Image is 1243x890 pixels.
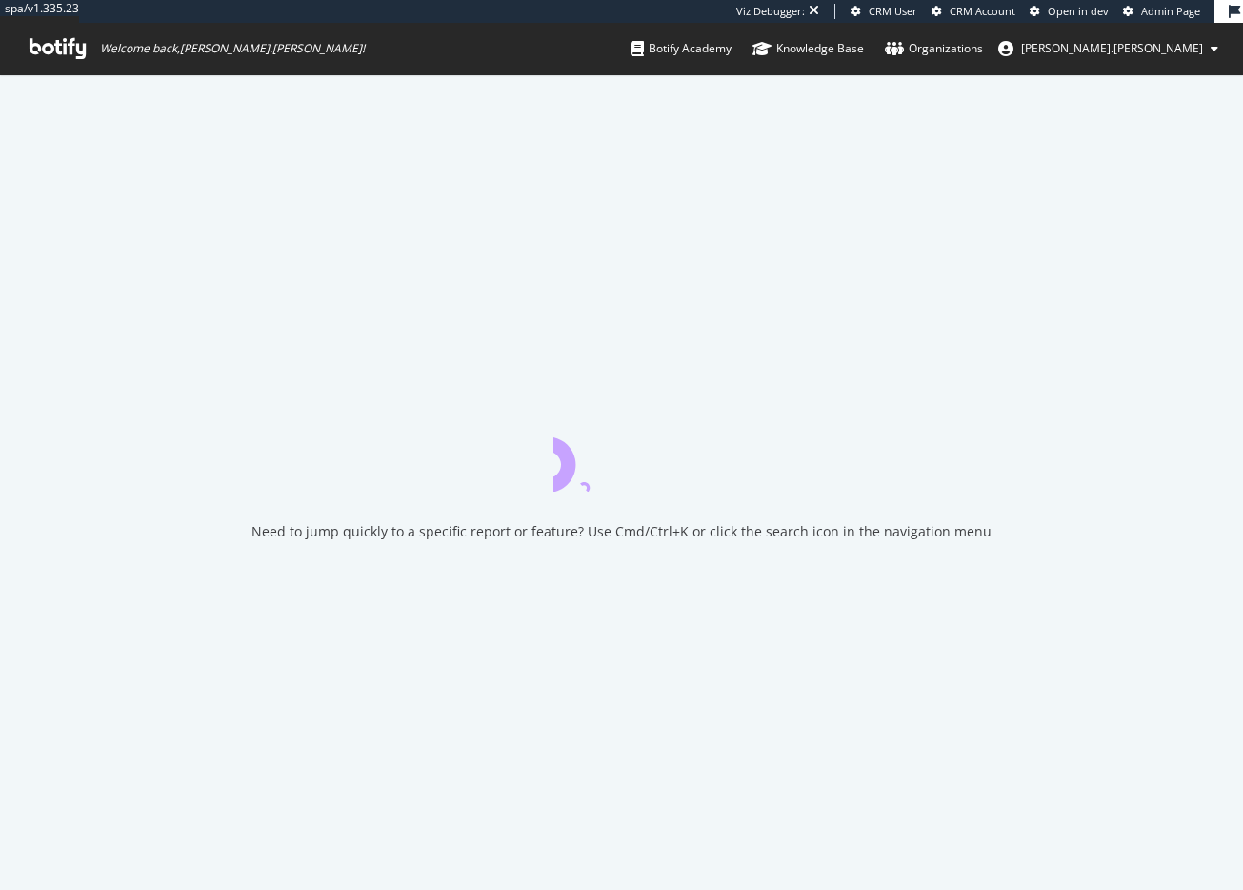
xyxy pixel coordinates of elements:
[1021,40,1203,56] span: colin.reid
[251,522,992,541] div: Need to jump quickly to a specific report or feature? Use Cmd/Ctrl+K or click the search icon in ...
[553,423,691,492] div: animation
[950,4,1015,18] span: CRM Account
[100,41,365,56] span: Welcome back, [PERSON_NAME].[PERSON_NAME] !
[885,23,983,74] a: Organizations
[885,39,983,58] div: Organizations
[932,4,1015,19] a: CRM Account
[983,33,1233,64] button: [PERSON_NAME].[PERSON_NAME]
[1141,4,1200,18] span: Admin Page
[1030,4,1109,19] a: Open in dev
[752,39,864,58] div: Knowledge Base
[869,4,917,18] span: CRM User
[631,23,732,74] a: Botify Academy
[752,23,864,74] a: Knowledge Base
[736,4,805,19] div: Viz Debugger:
[1048,4,1109,18] span: Open in dev
[631,39,732,58] div: Botify Academy
[851,4,917,19] a: CRM User
[1123,4,1200,19] a: Admin Page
